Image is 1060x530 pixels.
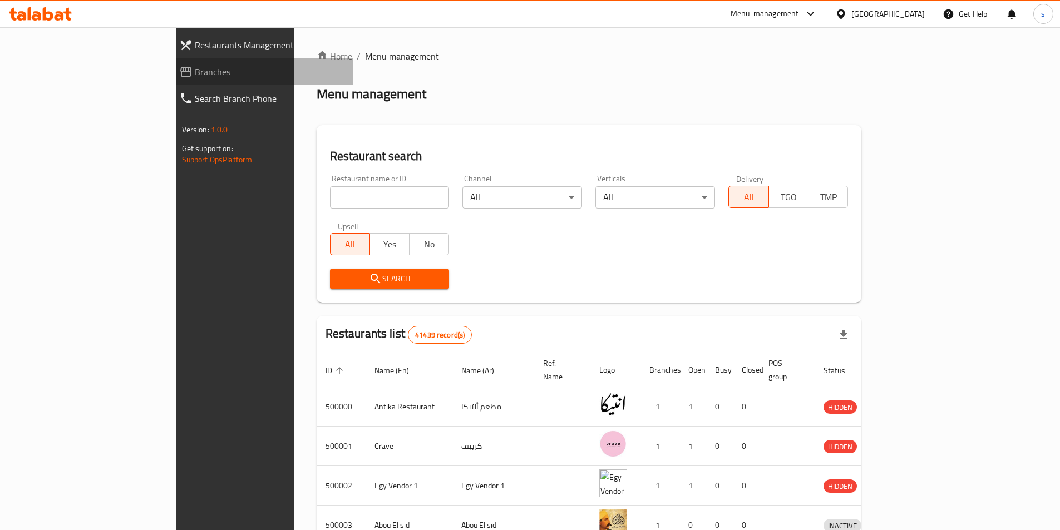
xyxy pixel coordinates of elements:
div: All [595,186,715,209]
td: كرييف [452,427,534,466]
div: [GEOGRAPHIC_DATA] [851,8,925,20]
span: HIDDEN [824,401,857,414]
a: Restaurants Management [170,32,353,58]
td: 1 [679,387,706,427]
span: Name (Ar) [461,364,509,377]
span: HIDDEN [824,480,857,493]
div: All [462,186,582,209]
button: TMP [808,186,848,208]
td: Egy Vendor 1 [366,466,452,506]
span: Name (En) [374,364,423,377]
span: All [733,189,764,205]
span: No [414,236,445,252]
th: Busy [706,353,733,387]
div: Export file [830,321,857,348]
span: TMP [813,189,844,205]
button: Yes [369,233,410,255]
td: Egy Vendor 1 [452,466,534,506]
div: Menu-management [731,7,799,21]
th: Closed [733,353,760,387]
h2: Restaurant search [330,148,849,165]
span: Search Branch Phone [195,92,344,105]
td: 1 [640,466,679,506]
th: Open [679,353,706,387]
label: Upsell [338,222,358,230]
span: Get support on: [182,141,233,156]
th: Logo [590,353,640,387]
h2: Menu management [317,85,426,103]
span: s [1041,8,1045,20]
span: 41439 record(s) [408,330,471,340]
img: Crave [599,430,627,458]
a: Search Branch Phone [170,85,353,112]
span: TGO [773,189,804,205]
td: 1 [640,387,679,427]
button: No [409,233,449,255]
nav: breadcrumb [317,49,862,63]
span: Version: [182,122,209,137]
label: Delivery [736,175,764,182]
span: 1.0.0 [211,122,228,137]
td: 0 [733,427,760,466]
button: TGO [768,186,808,208]
td: 0 [706,466,733,506]
td: Antika Restaurant [366,387,452,427]
span: All [335,236,366,252]
img: Egy Vendor 1 [599,469,627,497]
td: 0 [733,466,760,506]
th: Branches [640,353,679,387]
td: 1 [679,466,706,506]
td: مطعم أنتيكا [452,387,534,427]
a: Support.OpsPlatform [182,152,253,167]
img: Antika Restaurant [599,390,627,418]
td: 1 [679,427,706,466]
li: / [357,49,361,63]
button: All [330,233,370,255]
span: Menu management [365,49,439,63]
td: Crave [366,427,452,466]
span: Search [339,272,441,286]
td: 0 [706,387,733,427]
button: All [728,186,768,208]
span: POS group [768,356,801,383]
span: Restaurants Management [195,38,344,52]
span: Yes [374,236,405,252]
button: Search [330,269,450,289]
input: Search for restaurant name or ID.. [330,186,450,209]
span: HIDDEN [824,440,857,453]
span: Status [824,364,860,377]
td: 1 [640,427,679,466]
div: HIDDEN [824,440,857,453]
span: Ref. Name [543,356,577,383]
td: 0 [733,387,760,427]
a: Branches [170,58,353,85]
span: ID [326,364,347,377]
span: Branches [195,65,344,78]
td: 0 [706,427,733,466]
div: Total records count [408,326,472,344]
h2: Restaurants list [326,325,472,344]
